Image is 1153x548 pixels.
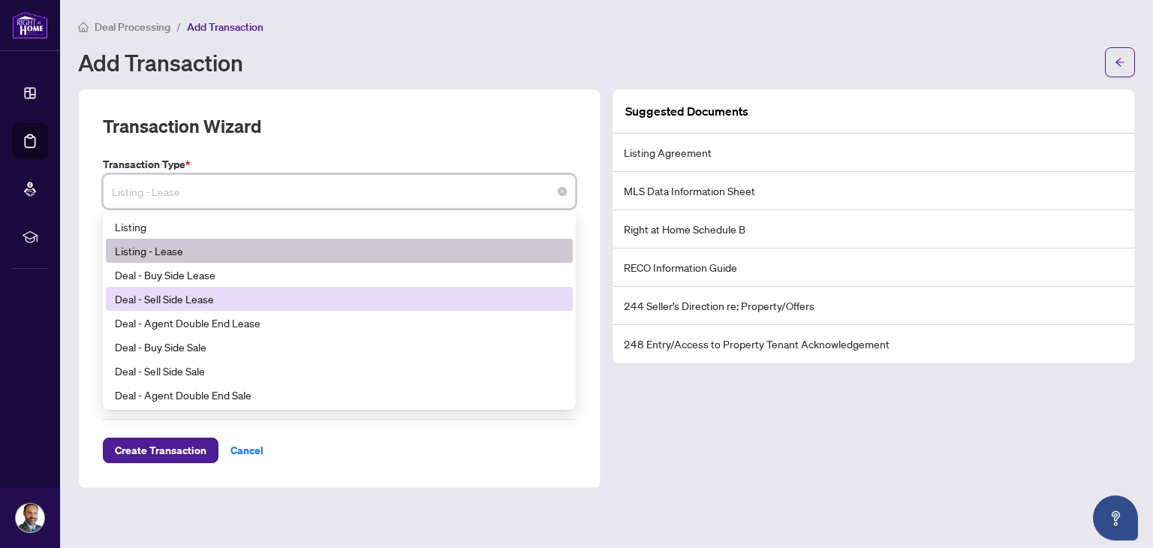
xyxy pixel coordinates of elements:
div: Listing - Lease [115,242,564,259]
li: Listing Agreement [613,134,1134,172]
span: Cancel [230,438,263,462]
div: Deal - Sell Side Sale [106,359,573,383]
span: close-circle [558,187,567,196]
li: 244 Seller’s Direction re: Property/Offers [613,287,1134,325]
button: Open asap [1093,495,1138,540]
span: home [78,22,89,32]
span: arrow-left [1115,57,1125,68]
div: Deal - Buy Side Sale [115,339,564,355]
button: Create Transaction [103,438,218,463]
li: / [176,18,181,35]
article: Suggested Documents [625,102,748,121]
div: Deal - Buy Side Lease [106,263,573,287]
div: Deal - Sell Side Lease [106,287,573,311]
div: Deal - Agent Double End Lease [106,311,573,335]
div: Deal - Sell Side Sale [115,363,564,379]
button: Cancel [218,438,275,463]
div: Deal - Agent Double End Lease [115,315,564,331]
span: Create Transaction [115,438,206,462]
div: Deal - Buy Side Sale [106,335,573,359]
span: Add Transaction [187,20,263,34]
span: Deal Processing [95,20,170,34]
li: MLS Data Information Sheet [613,172,1134,210]
div: Deal - Sell Side Lease [115,291,564,307]
div: Listing - Lease [106,239,573,263]
h1: Add Transaction [78,50,243,74]
li: Right at Home Schedule B [613,210,1134,248]
li: 248 Entry/Access to Property Tenant Acknowledgement [613,325,1134,363]
div: Listing [115,218,564,235]
div: Deal - Agent Double End Sale [115,387,564,403]
li: RECO Information Guide [613,248,1134,287]
img: logo [12,11,48,39]
h2: Transaction Wizard [103,114,261,138]
div: Deal - Agent Double End Sale [106,383,573,407]
div: Listing [106,215,573,239]
label: Transaction Type [103,156,576,173]
img: Profile Icon [16,504,44,532]
div: Deal - Buy Side Lease [115,266,564,283]
span: Listing - Lease [112,177,567,206]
